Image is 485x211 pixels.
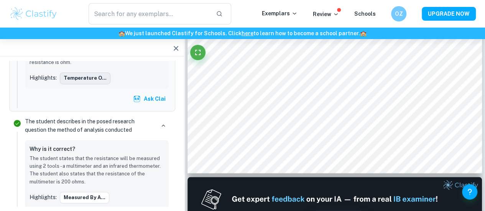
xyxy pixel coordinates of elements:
button: Help and Feedback [462,184,477,200]
h6: We just launched Clastify for Schools. Click to learn how to become a school partner. [2,29,483,38]
span: 🏫 [360,30,367,36]
button: Ask Clai [132,92,169,106]
h6: OZ [395,10,403,18]
input: Search for any exemplars... [89,3,210,25]
button: temperature o... [60,72,110,84]
button: measured by a... [60,192,109,203]
p: The student describes in the posed research question the method of analysis conducted [25,117,155,134]
p: The student states that the resistance will be measured using 2 tools - a multimeter and an infra... [30,155,164,186]
button: UPGRADE NOW [422,7,476,21]
h6: Why is it correct? [30,145,75,153]
img: Clastify logo [9,6,58,21]
p: Highlights: [30,74,57,82]
span: 🏫 [118,30,125,36]
p: Highlights: [30,193,57,201]
button: OZ [391,6,406,21]
a: here [242,30,253,36]
svg: Correct [13,119,22,128]
p: Review [313,10,339,18]
p: Exemplars [262,9,298,18]
button: Fullscreen [190,45,206,60]
a: Schools [354,11,376,17]
button: Report mistake/confusion [160,147,164,151]
img: clai.svg [133,95,141,103]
